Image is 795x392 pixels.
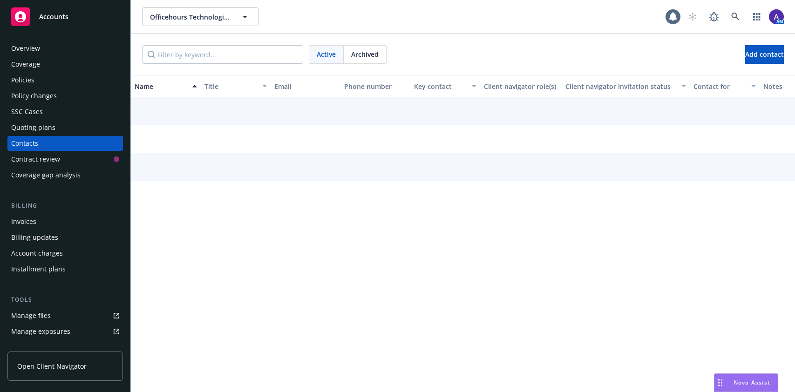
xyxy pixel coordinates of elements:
[11,88,57,103] div: Policy changes
[7,214,123,229] a: Invoices
[7,230,123,245] a: Billing updates
[747,7,766,26] a: Switch app
[7,324,123,339] a: Manage exposures
[7,262,123,277] a: Installment plans
[17,361,87,371] span: Open Client Navigator
[11,152,60,167] div: Contract review
[7,57,123,72] a: Coverage
[484,81,558,91] div: Client navigator role(s)
[7,104,123,119] a: SSC Cases
[11,246,63,261] div: Account charges
[7,73,123,88] a: Policies
[565,81,676,91] div: Client navigator invitation status
[11,214,36,229] div: Invoices
[714,374,726,392] div: Drag to move
[11,308,51,323] div: Manage files
[562,75,690,97] button: Client navigator invitation status
[7,308,123,323] a: Manage files
[11,324,70,339] div: Manage exposures
[7,41,123,56] a: Overview
[7,246,123,261] a: Account charges
[11,262,66,277] div: Installment plans
[714,373,778,392] button: Nova Assist
[690,75,760,97] button: Contact for
[11,168,81,182] div: Coverage gap analysis
[142,45,303,64] input: Filter by keyword...
[734,378,770,386] span: Nova Assist
[745,45,784,64] button: Add contact
[7,152,123,167] a: Contract review
[7,136,123,151] a: Contacts
[7,295,123,304] div: Tools
[745,50,784,59] span: Add contact
[142,7,258,26] button: Officehours Technologies Co.
[7,88,123,103] a: Policy changes
[39,13,68,20] span: Accounts
[11,104,43,119] div: SSC Cases
[726,7,745,26] a: Search
[150,12,231,22] span: Officehours Technologies Co.
[769,9,784,24] img: photo
[11,73,34,88] div: Policies
[11,57,40,72] div: Coverage
[7,120,123,135] a: Quoting plans
[201,75,271,97] button: Title
[11,136,38,151] div: Contacts
[351,49,379,59] span: Archived
[410,75,480,97] button: Key contact
[693,81,746,91] div: Contact for
[7,201,123,210] div: Billing
[414,81,466,91] div: Key contact
[135,81,187,91] div: Name
[11,120,55,135] div: Quoting plans
[683,7,702,26] a: Start snowing
[705,7,723,26] a: Report a Bug
[7,340,123,355] a: Manage certificates
[274,81,337,91] div: Email
[131,75,201,97] button: Name
[11,340,72,355] div: Manage certificates
[271,75,340,97] button: Email
[11,41,40,56] div: Overview
[340,75,410,97] button: Phone number
[344,81,407,91] div: Phone number
[11,230,58,245] div: Billing updates
[7,168,123,182] a: Coverage gap analysis
[480,75,562,97] button: Client navigator role(s)
[7,4,123,30] a: Accounts
[204,81,257,91] div: Title
[317,49,336,59] span: Active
